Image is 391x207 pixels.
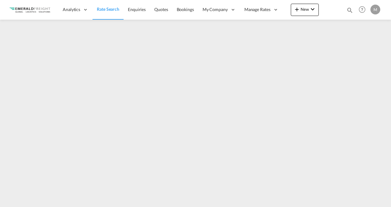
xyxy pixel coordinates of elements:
[128,7,146,12] span: Enquiries
[370,5,380,14] div: M
[357,4,367,15] span: Help
[203,6,228,13] span: My Company
[9,3,51,17] img: c4318bc049f311eda2ff698fe6a37287.png
[63,6,80,13] span: Analytics
[346,7,353,14] md-icon: icon-magnify
[346,7,353,16] div: icon-magnify
[309,6,316,13] md-icon: icon-chevron-down
[357,4,370,15] div: Help
[293,6,301,13] md-icon: icon-plus 400-fg
[154,7,168,12] span: Quotes
[97,6,119,12] span: Rate Search
[244,6,271,13] span: Manage Rates
[291,4,319,16] button: icon-plus 400-fgNewicon-chevron-down
[177,7,194,12] span: Bookings
[293,7,316,12] span: New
